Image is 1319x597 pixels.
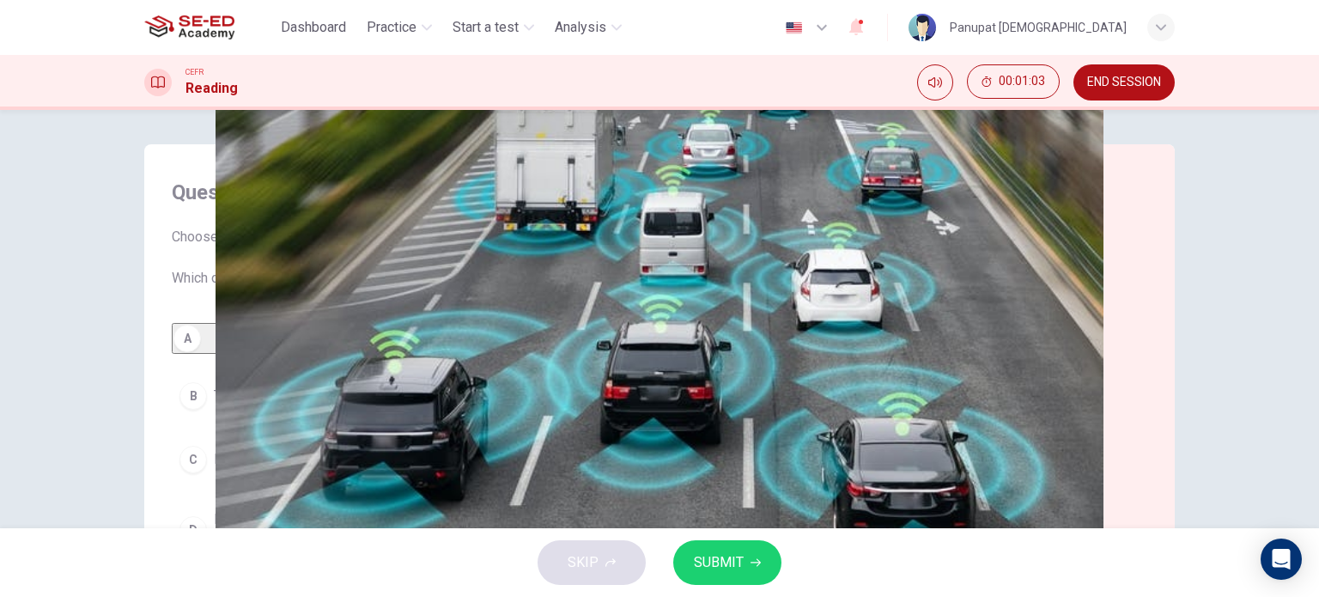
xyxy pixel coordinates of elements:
[1261,539,1302,580] div: Open Intercom Messenger
[917,64,953,101] div: Mute
[555,17,606,38] span: Analysis
[185,66,204,78] span: CEFR
[950,17,1127,38] div: Panupat [DEMOGRAPHIC_DATA]
[909,14,936,41] img: Profile picture
[367,17,416,38] span: Practice
[783,21,805,34] img: en
[999,75,1045,88] span: 00:01:03
[281,17,346,38] span: Dashboard
[185,78,238,99] h1: Reading
[453,17,519,38] span: Start a test
[967,64,1060,101] div: Hide
[144,10,234,45] img: SE-ED Academy logo
[1087,76,1161,89] span: END SESSION
[694,551,744,575] span: SUBMIT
